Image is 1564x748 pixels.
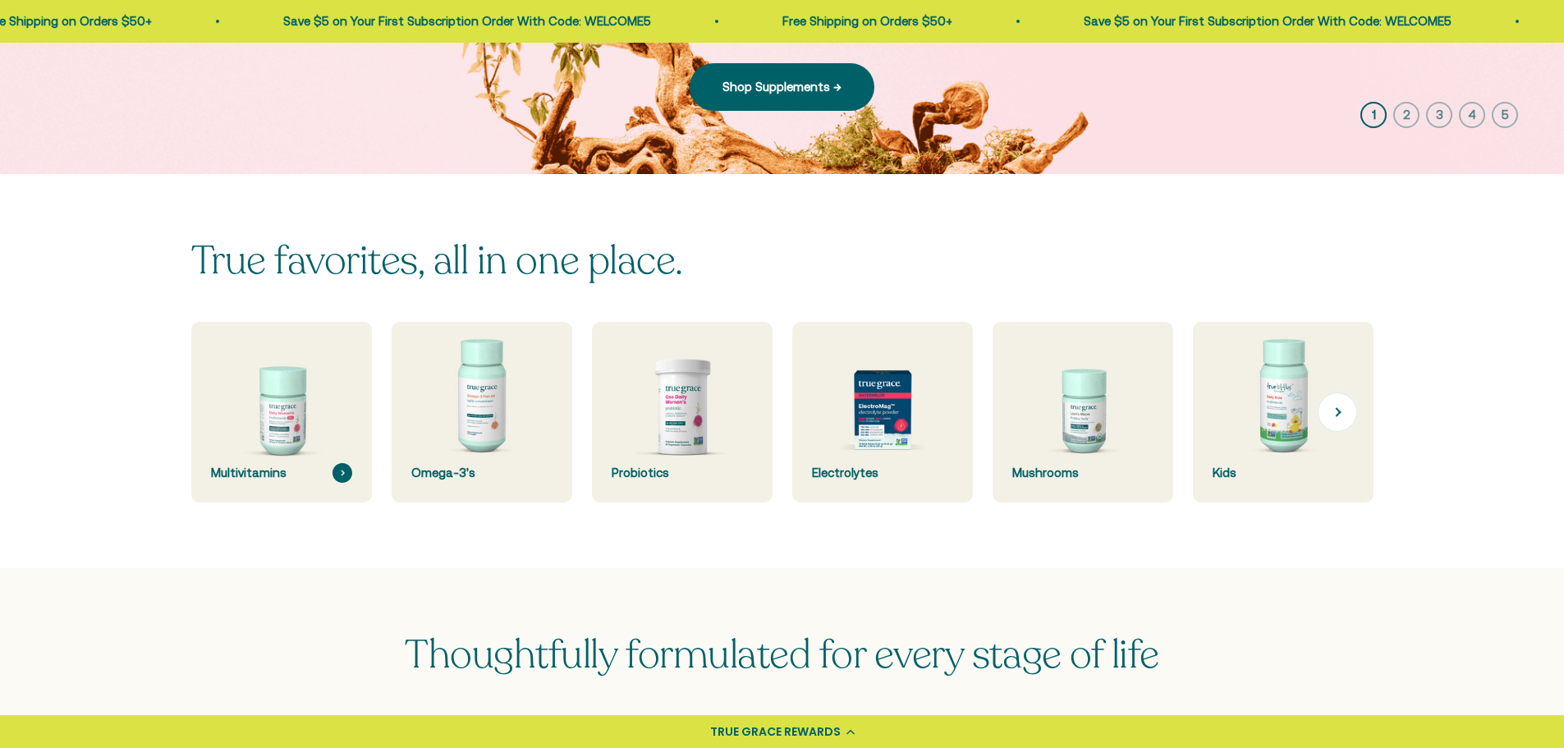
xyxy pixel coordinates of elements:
button: 2 [1393,102,1420,128]
p: Save $5 on Your First Subscription Order With Code: WELCOME5 [262,11,630,31]
a: Kids [1193,322,1374,502]
div: Omega-3's [411,463,553,483]
a: Free Shipping on Orders $50+ [761,14,931,28]
a: Shop Supplements → [690,63,874,111]
button: 3 [1426,102,1452,128]
a: Mushrooms [993,322,1173,502]
div: Multivitamins [211,463,352,483]
div: Kids [1213,463,1354,483]
a: Multivitamins [191,322,372,502]
span: Thoughtfully formulated for every stage of life [405,628,1158,681]
button: 4 [1459,102,1485,128]
button: 5 [1492,102,1518,128]
p: Save $5 on Your First Subscription Order With Code: WELCOME5 [1062,11,1430,31]
a: Probiotics [592,322,773,502]
split-lines: True favorites, all in one place. [191,234,683,287]
a: Omega-3's [392,322,572,502]
button: 1 [1360,102,1387,128]
div: Electrolytes [812,463,953,483]
div: TRUE GRACE REWARDS [710,723,841,741]
div: Probiotics [612,463,753,483]
a: Electrolytes [792,322,973,502]
div: Mushrooms [1012,463,1154,483]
